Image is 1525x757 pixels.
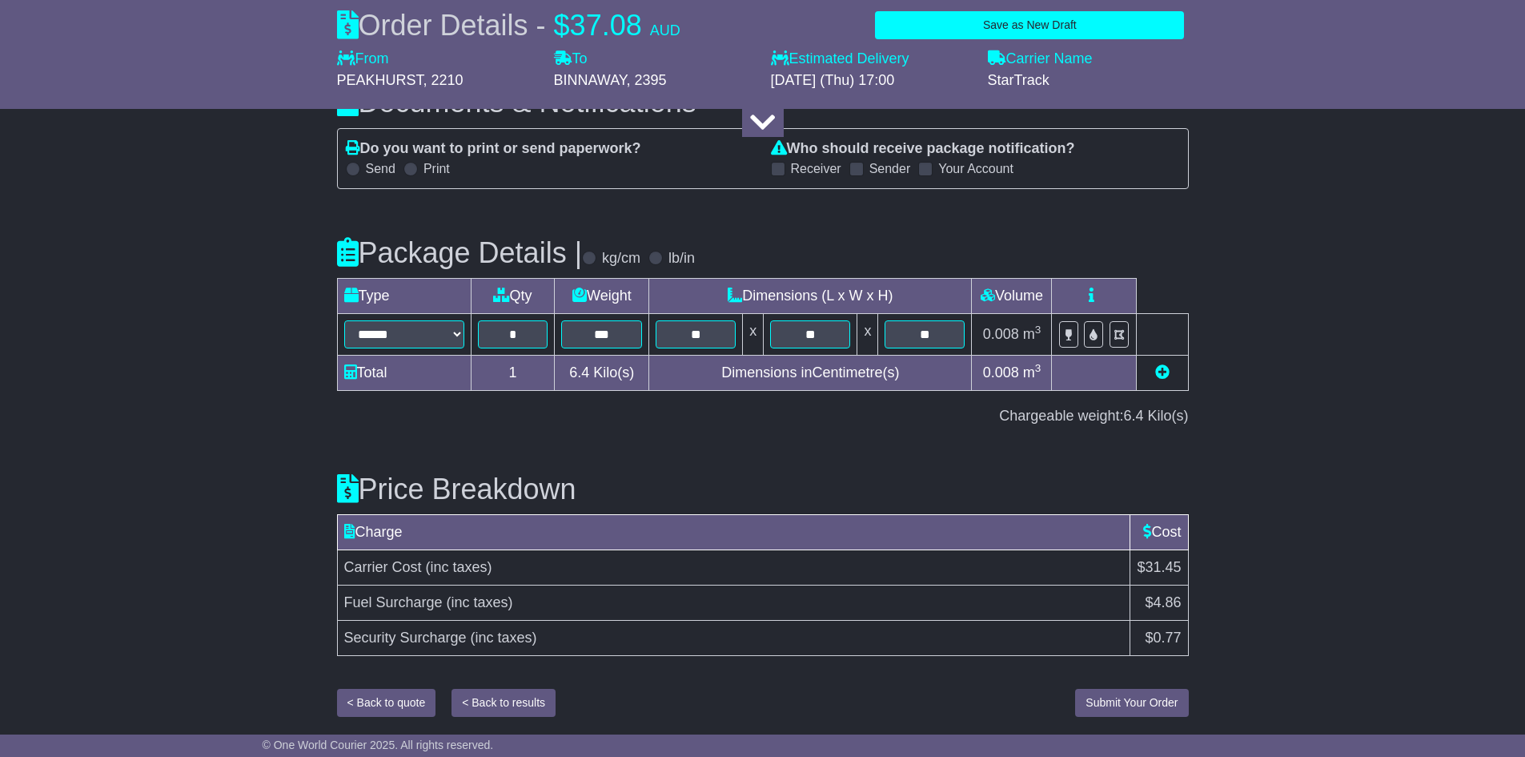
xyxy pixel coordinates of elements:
label: Carrier Name [988,50,1093,68]
sup: 3 [1035,324,1041,336]
span: Fuel Surcharge [344,594,443,610]
span: (inc taxes) [426,559,492,575]
span: © One World Courier 2025. All rights reserved. [263,739,494,751]
td: x [743,314,764,356]
label: Print [423,161,450,176]
a: Add new item [1155,364,1170,381]
label: Receiver [791,161,841,176]
td: Weight [555,279,649,314]
td: Dimensions in Centimetre(s) [649,356,972,391]
sup: 3 [1035,362,1041,374]
td: Dimensions (L x W x H) [649,279,972,314]
td: Qty [471,279,555,314]
span: Carrier Cost [344,559,422,575]
label: Send [366,161,395,176]
div: Order Details - [337,8,680,42]
label: kg/cm [602,250,640,268]
button: Save as New Draft [875,11,1184,39]
span: $31.45 [1137,559,1181,575]
span: AUD [650,22,680,38]
td: Total [337,356,471,391]
label: Estimated Delivery [771,50,972,68]
div: StarTrack [988,72,1189,90]
label: From [337,50,389,68]
td: 1 [471,356,555,391]
div: Chargeable weight: Kilo(s) [337,408,1189,425]
label: lb/in [668,250,695,268]
td: x [857,314,878,356]
span: Security Surcharge [344,630,467,646]
span: $0.77 [1145,630,1181,646]
span: (inc taxes) [447,594,513,610]
span: PEAKHURST [337,72,423,88]
td: Kilo(s) [555,356,649,391]
span: 6.4 [569,364,589,381]
span: m [1023,326,1041,342]
span: 0.008 [983,326,1019,342]
td: Cost [1130,515,1188,550]
td: Volume [972,279,1052,314]
label: Do you want to print or send paperwork? [346,140,641,158]
div: [DATE] (Thu) 17:00 [771,72,972,90]
label: To [554,50,588,68]
span: 37.08 [570,9,642,42]
span: , 2395 [627,72,667,88]
button: < Back to results [451,689,556,717]
span: , 2210 [423,72,464,88]
button: Submit Your Order [1075,689,1188,717]
span: BINNAWAY [554,72,627,88]
label: Sender [869,161,911,176]
span: $ [554,9,570,42]
span: 0.008 [983,364,1019,381]
button: < Back to quote [337,689,436,717]
h3: Price Breakdown [337,473,1189,505]
td: Charge [337,515,1130,550]
h3: Package Details | [337,237,583,269]
span: (inc taxes) [471,630,537,646]
label: Who should receive package notification? [771,140,1075,158]
span: m [1023,364,1041,381]
span: 6.4 [1123,408,1143,424]
label: Your Account [938,161,1013,176]
span: Submit Your Order [1086,696,1178,709]
span: $4.86 [1145,594,1181,610]
td: Type [337,279,471,314]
